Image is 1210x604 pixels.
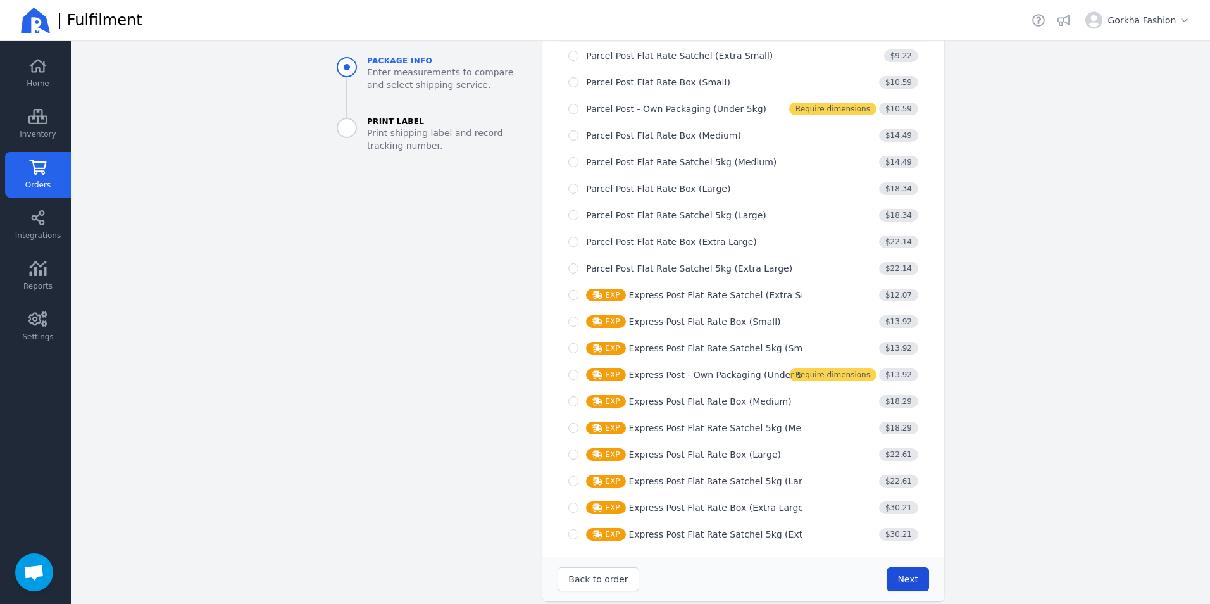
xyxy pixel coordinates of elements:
span: $18.29 [879,422,918,434]
div: Express Post Flat Rate Box (Medium) [586,395,791,408]
span: $14.49 [879,156,918,168]
button: EXPExpress Post Flat Rate Satchel 5kg (Extra Large)$30.21 [558,522,929,546]
span: EXP [586,475,626,488]
button: Back to order [558,567,639,591]
span: Integrations [15,230,61,241]
span: $18.34 [879,182,918,195]
span: EXP [586,448,626,461]
span: Settings [22,332,53,342]
span: $22.61 [879,448,918,461]
span: $30.21 [879,501,918,514]
div: Parcel Post Flat Rate Satchel 5kg (Medium) [586,156,777,168]
span: $10.59 [879,76,918,89]
button: Parcel Post Flat Rate Satchel 5kg (Medium)$14.49 [558,150,929,174]
span: $18.29 [879,395,918,408]
span: EXP [586,315,626,328]
span: Reports [23,281,53,291]
div: Parcel Post Flat Rate Box (Extra Large) [586,236,756,248]
span: Orders [25,180,51,190]
div: Open chat [15,553,53,591]
span: Inventory [20,129,56,139]
div: Parcel Post Flat Rate Box (Large) [586,182,730,195]
button: EXPExpress Post Flat Rate Satchel (Extra Small)$12.07 [558,283,929,307]
div: Parcel Post Flat Rate Satchel (Extra Small) [586,49,773,62]
span: $18.34 [879,209,918,222]
div: Express Post Flat Rate Satchel 5kg (Medium) [586,422,827,434]
span: $14.49 [879,129,918,142]
button: Parcel Post Flat Rate Box (Extra Large)$22.14 [558,230,929,254]
div: Express Post Flat Rate Box (Large) [586,448,781,461]
span: EXP [586,422,626,434]
span: $22.61 [879,475,918,488]
button: Next [887,567,929,591]
span: $13.92 [879,315,918,328]
span: $22.14 [879,262,918,275]
span: $13.92 [879,368,918,381]
span: Back to order [568,574,628,584]
span: Print Label [367,116,532,127]
button: EXPExpress Post Flat Rate Box (Small)$13.92 [558,310,929,334]
button: EXPExpress Post - Own Packaging (Under 5kg)Require dimensions$13.92 [558,363,929,387]
button: Parcel Post Flat Rate Box (Large)$18.34 [558,177,929,201]
span: $30.21 [879,528,918,541]
button: Parcel Post Flat Rate Satchel 5kg (Large)$18.34 [558,203,929,227]
span: Package info [367,56,532,66]
span: EXP [586,395,626,408]
span: Next [897,574,918,584]
span: $12.07 [879,289,918,301]
button: EXPExpress Post Flat Rate Box (Large)$22.61 [558,443,929,467]
button: EXPExpress Post Flat Rate Satchel 5kg (Small)$13.92 [558,336,929,360]
span: Print shipping label and record tracking number. [367,127,532,152]
div: Parcel Post Flat Rate Box (Small) [586,76,730,89]
div: Express Post Flat Rate Box (Small) [586,315,780,328]
span: | Fulfilment [57,10,142,30]
div: Express Post Flat Rate Satchel 5kg (Small) [586,342,816,355]
span: $10.59 [879,103,918,115]
button: Gorkha Fashion [1080,6,1195,34]
span: Require dimensions [789,103,876,115]
span: $9.22 [884,49,918,62]
div: Express Post Flat Rate Satchel 5kg (Large) [586,475,816,488]
button: Parcel Post Flat Rate Box (Small)$10.59 [558,70,929,94]
span: EXP [586,289,626,301]
span: EXP [586,342,626,355]
img: Ricemill Logo [20,5,51,35]
button: Parcel Post Flat Rate Box (Medium)$14.49 [558,123,929,148]
div: Parcel Post - Own Packaging (Under 5kg) [586,103,766,115]
span: $22.14 [879,236,918,248]
div: Express Post Flat Rate Satchel (Extra Small) [586,289,823,301]
span: $13.92 [879,342,918,355]
span: Require dimensions [789,368,876,381]
button: EXPExpress Post Flat Rate Satchel 5kg (Medium)$18.29 [558,416,929,440]
div: Parcel Post Flat Rate Satchel 5kg (Large) [586,209,766,222]
span: Enter measurements to compare and select shipping service. [367,66,532,91]
span: EXP [586,368,626,381]
span: Home [27,79,49,89]
div: Express Post - Own Packaging (Under 5kg) [586,368,816,381]
div: Express Post Flat Rate Satchel 5kg (Extra Large) [586,528,842,541]
button: Parcel Post Flat Rate Satchel 5kg (Extra Large)$22.14 [558,256,929,280]
button: EXPExpress Post Flat Rate Box (Extra Large)$30.21 [558,496,929,520]
button: Parcel Post - Own Packaging (Under 5kg)Require dimensions$10.59 [558,97,929,121]
button: Parcel Post Flat Rate Satchel (Extra Small)$9.22 [558,44,929,68]
span: EXP [586,528,626,541]
span: EXP [586,501,626,514]
button: EXPExpress Post Flat Rate Box (Medium)$18.29 [558,389,929,413]
span: Gorkha Fashion [1107,14,1190,27]
div: Parcel Post Flat Rate Satchel 5kg (Extra Large) [586,262,792,275]
div: Express Post Flat Rate Box (Extra Large) [586,501,807,514]
div: Parcel Post Flat Rate Box (Medium) [586,129,741,142]
button: EXPExpress Post Flat Rate Satchel 5kg (Large)$22.61 [558,469,929,493]
a: Helpdesk [1030,11,1047,29]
